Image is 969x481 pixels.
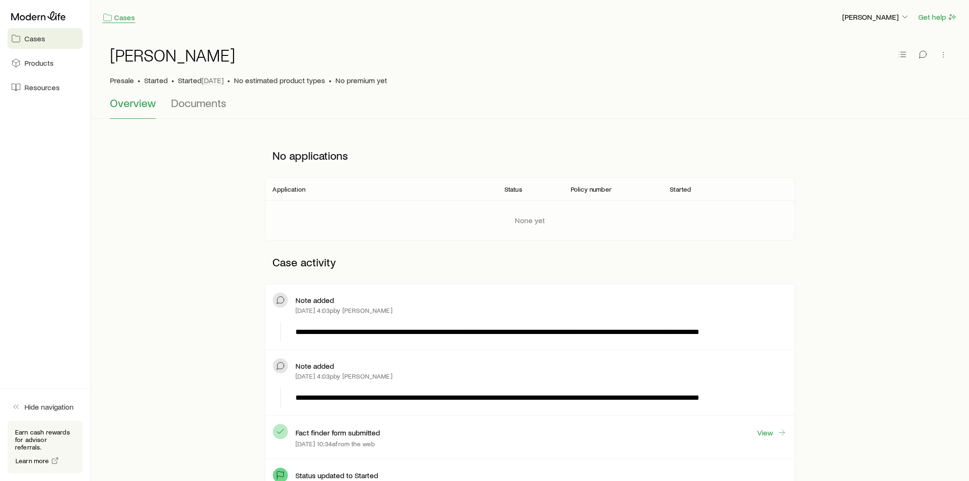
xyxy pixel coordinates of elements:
p: Status [504,186,522,193]
p: Started [178,76,224,85]
span: Documents [171,96,226,109]
p: Note added [295,295,334,305]
p: Policy number [571,186,612,193]
span: • [171,76,174,85]
span: • [227,76,230,85]
span: Resources [24,83,60,92]
p: [DATE] 4:03p by [PERSON_NAME] [295,372,392,380]
a: Products [8,53,83,73]
button: Get help [918,12,958,23]
span: No estimated product types [234,76,325,85]
button: [PERSON_NAME] [842,12,910,23]
span: Products [24,58,54,68]
p: [DATE] 4:03p by [PERSON_NAME] [295,307,392,314]
span: • [329,76,332,85]
span: Overview [110,96,156,109]
span: Started [144,76,168,85]
a: View [757,427,787,438]
a: Resources [8,77,83,98]
span: Hide navigation [24,402,74,411]
p: Application [272,186,305,193]
span: • [138,76,140,85]
div: Case details tabs [110,96,950,119]
span: [DATE] [202,76,224,85]
span: No premium yet [335,76,387,85]
span: Learn more [16,458,49,464]
p: Note added [295,361,334,371]
div: Earn cash rewards for advisor referrals.Learn more [8,421,83,473]
p: Earn cash rewards for advisor referrals. [15,428,75,451]
h1: [PERSON_NAME] [110,46,235,64]
p: No applications [265,141,795,170]
p: Presale [110,76,134,85]
p: Started [670,186,691,193]
button: Hide navigation [8,396,83,417]
p: Case activity [265,248,795,276]
p: [PERSON_NAME] [842,12,910,22]
a: Cases [102,12,135,23]
p: Fact finder form submitted [295,428,380,437]
a: Cases [8,28,83,49]
p: Status updated to Started [295,471,378,480]
p: [DATE] 10:34a from the web [295,440,375,448]
span: Cases [24,34,45,43]
p: None yet [515,216,545,225]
